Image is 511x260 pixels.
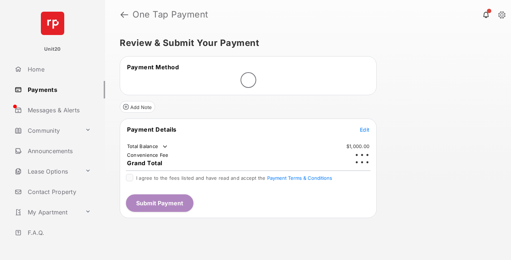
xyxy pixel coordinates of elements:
[127,126,177,133] span: Payment Details
[132,10,208,19] strong: One Tap Payment
[12,81,105,98] a: Payments
[127,143,169,150] td: Total Balance
[12,122,82,139] a: Community
[127,63,179,71] span: Payment Method
[12,101,105,119] a: Messages & Alerts
[12,61,105,78] a: Home
[12,224,105,241] a: F.A.Q.
[360,126,369,133] button: Edit
[44,46,61,53] p: Unit20
[120,39,491,47] h5: Review & Submit Your Payment
[136,175,332,181] span: I agree to the fees listed and have read and accept the
[41,12,64,35] img: svg+xml;base64,PHN2ZyB4bWxucz0iaHR0cDovL3d3dy53My5vcmcvMjAwMC9zdmciIHdpZHRoPSI2NCIgaGVpZ2h0PSI2NC...
[12,203,82,221] a: My Apartment
[120,101,155,113] button: Add Note
[360,127,369,133] span: Edit
[127,152,169,158] td: Convenience Fee
[346,143,370,150] td: $1,000.00
[126,194,193,212] button: Submit Payment
[12,163,82,180] a: Lease Options
[12,183,105,201] a: Contact Property
[12,142,105,160] a: Announcements
[267,175,332,181] button: I agree to the fees listed and have read and accept the
[127,159,162,167] span: Grand Total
